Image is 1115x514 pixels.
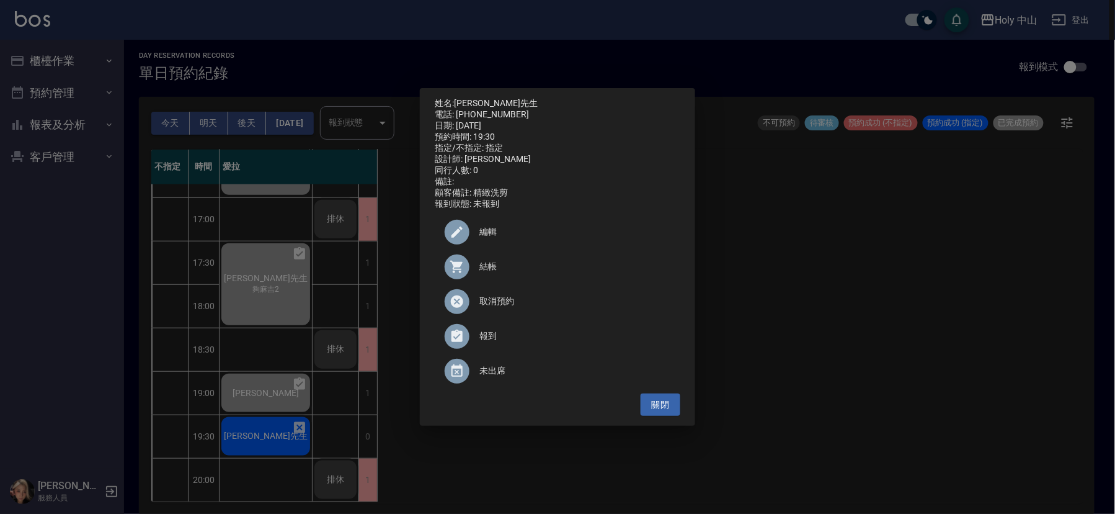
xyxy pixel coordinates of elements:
[435,176,680,187] div: 備註:
[454,98,538,108] a: [PERSON_NAME]先生
[479,260,670,273] span: 結帳
[435,284,680,319] div: 取消預約
[435,143,680,154] div: 指定/不指定: 指定
[435,120,680,132] div: 日期: [DATE]
[479,364,670,377] span: 未出席
[641,394,680,417] button: 關閉
[435,154,680,165] div: 設計師: [PERSON_NAME]
[435,215,680,250] div: 編輯
[435,250,680,284] a: 結帳
[435,98,680,109] p: 姓名:
[479,330,670,343] span: 報到
[435,165,680,176] div: 同行人數: 0
[435,132,680,143] div: 預約時間: 19:30
[479,225,670,238] span: 編輯
[435,187,680,199] div: 顧客備註: 精緻洗剪
[435,354,680,389] div: 未出席
[435,319,680,354] div: 報到
[479,295,670,308] span: 取消預約
[435,109,680,120] div: 電話: [PHONE_NUMBER]
[435,199,680,210] div: 報到狀態: 未報到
